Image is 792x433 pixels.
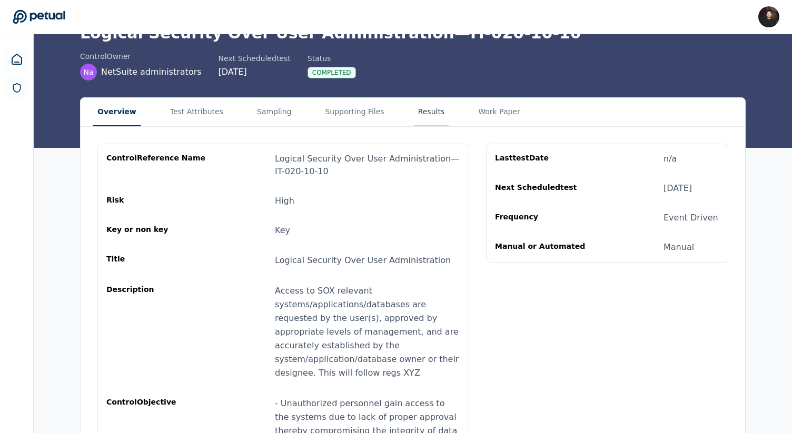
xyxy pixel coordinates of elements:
div: Key or non key [106,224,207,237]
div: n/a [664,153,677,165]
div: Manual or Automated [495,241,596,254]
button: Overview [93,98,141,126]
div: Next Scheduled test [219,53,291,64]
button: Test Attributes [166,98,227,126]
div: Last test Date [495,153,596,165]
div: Logical Security Over User Administration — IT-020-10-10 [275,153,460,178]
span: Na [83,67,93,77]
div: Manual [664,241,694,254]
div: Title [106,254,207,267]
div: Next Scheduled test [495,182,596,195]
a: Go to Dashboard [13,9,65,24]
span: Logical Security Over User Administration [275,255,451,265]
div: control Reference Name [106,153,207,178]
div: Description [106,284,207,380]
div: Completed [308,67,356,78]
div: Key [275,224,290,237]
div: Frequency [495,212,596,224]
button: Results [414,98,449,126]
button: Supporting Files [321,98,388,126]
div: Risk [106,195,207,207]
button: Sampling [253,98,296,126]
button: Work Paper [474,98,524,126]
div: Access to SOX relevant systems/applications/databases are requested by the user(s), approved by a... [275,284,460,380]
div: Status [308,53,356,64]
div: control Owner [80,51,202,62]
a: SOC 1 Reports [5,76,28,99]
a: Dashboard [4,47,29,72]
div: [DATE] [664,182,692,195]
div: Event Driven [664,212,718,224]
span: NetSuite administrators [101,66,202,78]
img: James Lee [758,6,779,27]
div: [DATE] [219,66,291,78]
div: High [275,195,294,207]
